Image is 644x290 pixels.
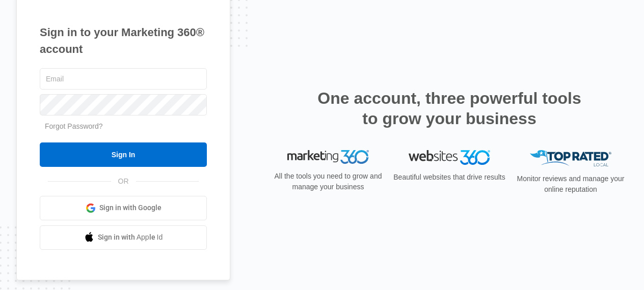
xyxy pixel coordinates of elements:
[40,142,207,167] input: Sign In
[314,88,584,129] h2: One account, three powerful tools to grow your business
[40,24,207,57] h1: Sign in to your Marketing 360® account
[271,171,385,192] p: All the tools you need to grow and manage your business
[45,122,103,130] a: Forgot Password?
[409,150,490,165] img: Websites 360
[40,196,207,220] a: Sign in with Google
[40,225,207,250] a: Sign in with Apple Id
[99,202,162,213] span: Sign in with Google
[392,172,506,183] p: Beautiful websites that drive results
[40,68,207,90] input: Email
[287,150,369,164] img: Marketing 360
[98,232,163,243] span: Sign in with Apple Id
[514,173,628,195] p: Monitor reviews and manage your online reputation
[530,150,611,167] img: Top Rated Local
[111,176,136,187] span: OR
